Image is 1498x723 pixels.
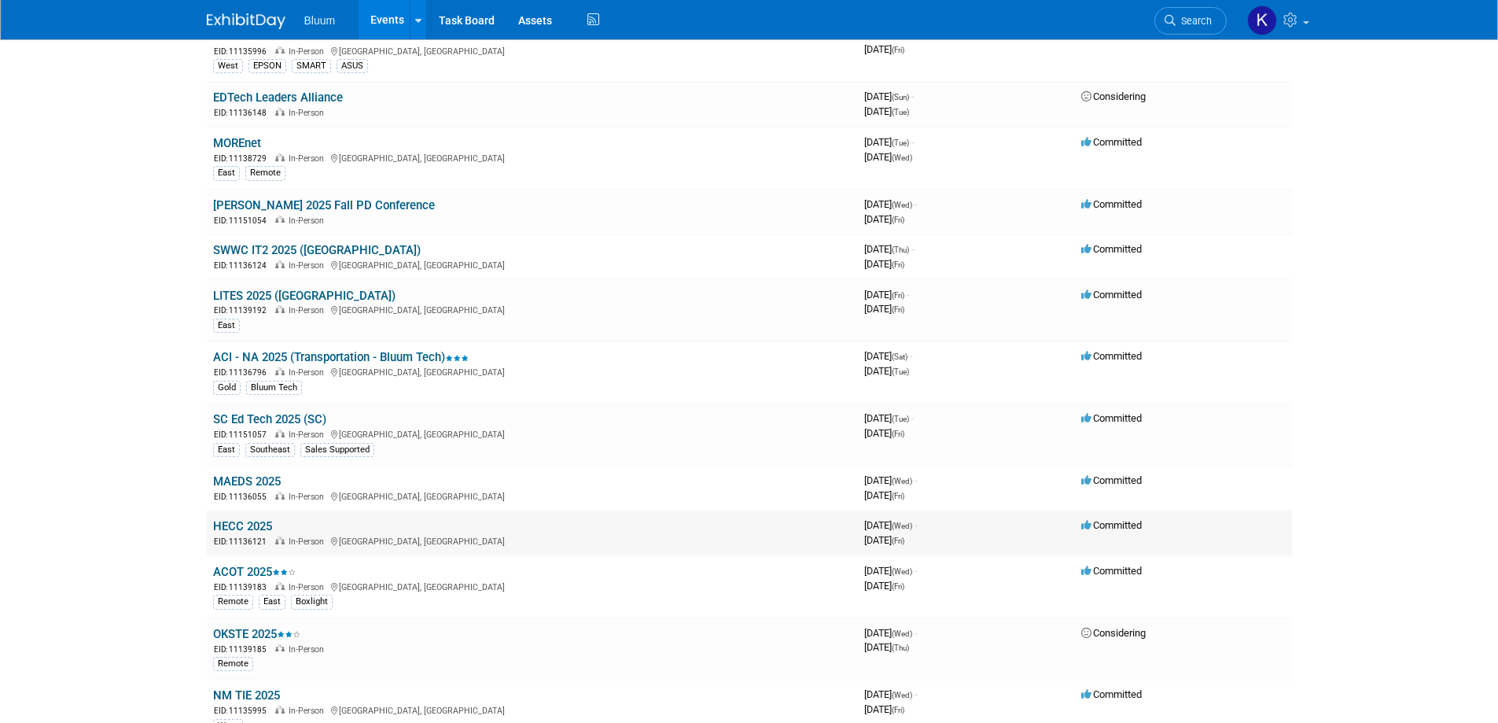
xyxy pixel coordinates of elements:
span: - [911,412,914,424]
span: [DATE] [864,258,904,270]
span: (Wed) [892,691,912,699]
span: [DATE] [864,580,904,592]
div: ASUS [337,59,368,73]
div: East [213,443,240,457]
span: [DATE] [864,565,917,577]
div: [GEOGRAPHIC_DATA], [GEOGRAPHIC_DATA] [213,489,852,503]
span: EID: 11139183 [214,583,273,592]
span: [DATE] [864,213,904,225]
span: [DATE] [864,151,912,163]
span: Considering [1081,90,1146,102]
span: [DATE] [864,703,904,715]
span: In-Person [289,260,329,271]
span: [DATE] [864,519,917,531]
span: In-Person [289,367,329,378]
div: [GEOGRAPHIC_DATA], [GEOGRAPHIC_DATA] [213,258,852,271]
a: Search [1154,7,1227,35]
img: In-Person Event [275,367,285,375]
span: EID: 11138729 [214,154,273,163]
span: (Wed) [892,567,912,576]
div: [GEOGRAPHIC_DATA], [GEOGRAPHIC_DATA] [213,580,852,593]
span: Committed [1081,136,1142,148]
span: [DATE] [864,427,904,439]
span: In-Person [289,537,329,547]
span: (Tue) [892,367,909,376]
div: East [213,166,240,180]
span: EID: 11135995 [214,706,273,715]
span: (Tue) [892,108,909,116]
div: Southeast [245,443,295,457]
span: In-Person [289,430,329,440]
img: In-Person Event [275,492,285,500]
span: - [915,198,917,210]
span: (Fri) [892,706,904,714]
span: [DATE] [864,105,909,117]
span: [DATE] [864,198,917,210]
span: - [915,688,917,700]
div: [GEOGRAPHIC_DATA], [GEOGRAPHIC_DATA] [213,703,852,717]
div: SMART [292,59,331,73]
span: [DATE] [864,243,914,255]
span: (Wed) [892,201,912,209]
span: - [915,565,917,577]
div: [GEOGRAPHIC_DATA], [GEOGRAPHIC_DATA] [213,151,852,164]
span: - [911,29,914,41]
span: Committed [1081,29,1142,41]
span: (Wed) [892,153,912,162]
span: EID: 11136124 [214,261,273,270]
span: [DATE] [864,90,914,102]
a: OKSTE 2025 [213,627,300,641]
span: EID: 11151057 [214,430,273,439]
div: Sales Supported [300,443,374,457]
img: In-Person Event [275,582,285,590]
span: Search [1176,15,1212,27]
div: Remote [213,657,253,671]
img: In-Person Event [275,108,285,116]
div: Boxlight [291,595,333,609]
span: Committed [1081,289,1142,301]
span: - [911,243,914,255]
span: - [910,350,912,362]
span: (Fri) [892,46,904,54]
span: - [915,519,917,531]
span: Bluum [304,14,336,27]
a: ACOT 2025 [213,565,296,579]
img: In-Person Event [275,260,285,268]
a: LITES 2025 ([GEOGRAPHIC_DATA]) [213,289,396,303]
span: (Fri) [892,492,904,500]
span: [DATE] [864,489,904,501]
span: (Fri) [892,260,904,269]
span: In-Person [289,216,329,226]
span: - [907,289,909,301]
div: EPSON [248,59,286,73]
span: [DATE] [864,474,917,486]
span: (Sat) [892,352,907,361]
div: [GEOGRAPHIC_DATA], [GEOGRAPHIC_DATA] [213,534,852,548]
span: [DATE] [864,303,904,315]
a: ACI - NA 2025 (Transportation - Bluum Tech) [213,350,469,364]
a: SOTF HI [213,29,256,43]
span: Committed [1081,474,1142,486]
span: [DATE] [864,289,909,301]
span: (Wed) [892,629,912,638]
span: (Fri) [892,537,904,545]
span: Committed [1081,519,1142,531]
span: In-Person [289,305,329,315]
span: EID: 11136055 [214,492,273,501]
span: In-Person [289,153,329,164]
img: In-Person Event [275,537,285,544]
a: [PERSON_NAME] 2025 Fall PD Conference [213,198,435,212]
span: In-Person [289,492,329,502]
img: In-Person Event [275,153,285,161]
span: Committed [1081,412,1142,424]
span: EID: 11139185 [214,645,273,654]
div: Remote [245,166,285,180]
a: MAEDS 2025 [213,474,281,489]
span: [DATE] [864,350,912,362]
span: [DATE] [864,688,917,700]
span: EID: 11136148 [214,109,273,117]
span: (Fri) [892,216,904,224]
span: (Fri) [892,430,904,438]
span: (Thu) [892,245,909,254]
div: [GEOGRAPHIC_DATA], [GEOGRAPHIC_DATA] [213,427,852,441]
